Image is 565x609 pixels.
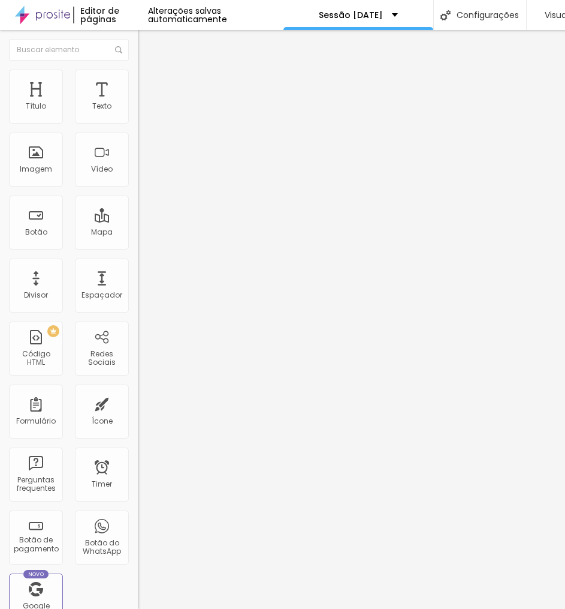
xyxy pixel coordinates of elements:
[16,417,56,425] div: Formulário
[91,165,113,173] div: Vídeo
[78,350,125,367] div: Redes Sociais
[12,536,59,553] div: Botão de pagamento
[92,417,113,425] div: Ícone
[115,46,122,53] img: Icone
[92,102,111,110] div: Texto
[26,102,46,110] div: Título
[81,291,122,299] div: Espaçador
[92,480,112,488] div: Timer
[20,165,52,173] div: Imagem
[73,7,148,23] div: Editor de páginas
[25,228,47,236] div: Botão
[12,476,59,493] div: Perguntas frequentes
[12,350,59,367] div: Código HTML
[319,11,383,19] p: Sessão [DATE]
[23,570,49,578] div: Novo
[9,39,129,61] input: Buscar elemento
[24,291,48,299] div: Divisor
[78,539,125,556] div: Botão do WhatsApp
[91,228,113,236] div: Mapa
[148,7,283,23] div: Alterações salvas automaticamente
[440,10,451,20] img: Icone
